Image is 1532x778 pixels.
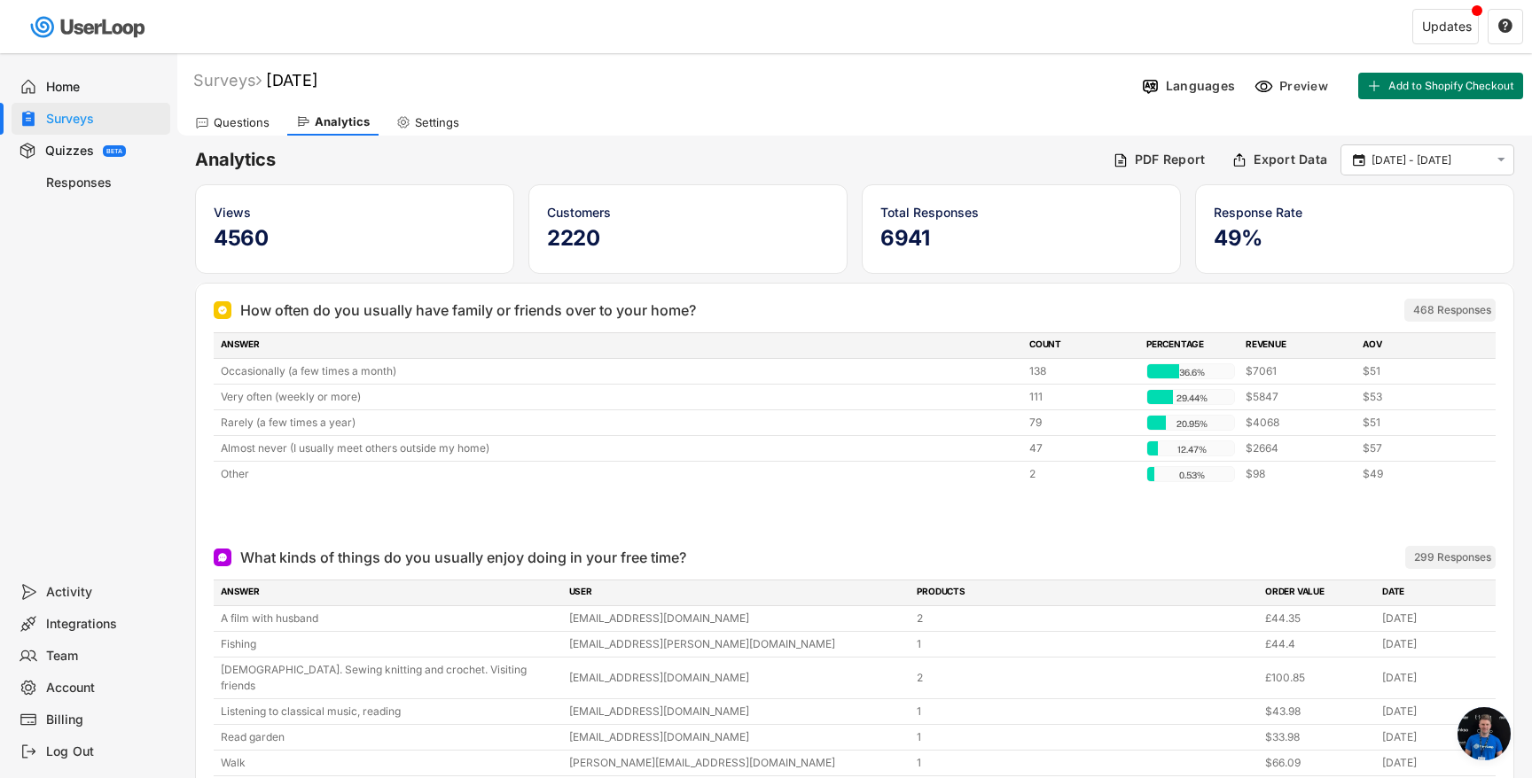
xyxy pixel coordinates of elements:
[1413,303,1491,317] div: 468 Responses
[1265,670,1372,686] div: £100.85
[917,670,1255,686] div: 2
[214,203,496,222] div: Views
[1382,704,1489,720] div: [DATE]
[1246,363,1352,379] div: $7061
[1151,441,1232,457] div: 12.47%
[46,743,163,760] div: Log Out
[240,547,686,568] div: What kinds of things do you usually enjoy doing in your free time?
[1414,550,1491,564] div: 299 Responses
[917,729,1255,745] div: 1
[569,636,907,652] div: [EMAIL_ADDRESS][PERSON_NAME][DOMAIN_NAME]
[1246,415,1352,431] div: $4068
[266,71,318,89] font: [DATE]
[1029,466,1136,482] div: 2
[46,648,163,665] div: Team
[221,729,559,745] div: Read garden
[1166,78,1235,94] div: Languages
[1279,78,1333,94] div: Preview
[1363,466,1469,482] div: $49
[1214,225,1496,252] h5: 49%
[221,389,1019,405] div: Very often (weekly or more)
[569,729,907,745] div: [EMAIL_ADDRESS][DOMAIN_NAME]
[1151,364,1232,380] div: 36.6%
[214,225,496,252] h5: 4560
[1382,636,1489,652] div: [DATE]
[1141,77,1160,96] img: Language%20Icon.svg
[917,704,1255,720] div: 1
[1353,152,1365,167] text: 
[547,225,829,252] h5: 2220
[1151,416,1232,432] div: 20.95%
[415,115,459,130] div: Settings
[315,114,370,129] div: Analytics
[917,611,1255,626] div: 2
[1246,466,1352,482] div: $98
[1246,440,1352,456] div: $2664
[569,611,907,626] div: [EMAIL_ADDRESS][DOMAIN_NAME]
[46,175,163,191] div: Responses
[1029,389,1136,405] div: 111
[46,680,163,696] div: Account
[1029,338,1136,354] div: COUNT
[1382,585,1489,601] div: DATE
[221,440,1019,456] div: Almost never (I usually meet others outside my home)
[221,611,559,626] div: A film with husband
[1363,415,1469,431] div: $51
[1458,707,1511,760] div: Open chat
[217,305,228,315] img: Single Select
[1358,73,1523,99] button: Add to Shopify Checkout
[917,755,1255,771] div: 1
[880,225,1162,252] h5: 6941
[1029,363,1136,379] div: 138
[1382,611,1489,626] div: [DATE]
[46,712,163,728] div: Billing
[569,755,907,771] div: [PERSON_NAME][EMAIL_ADDRESS][DOMAIN_NAME]
[569,670,907,686] div: [EMAIL_ADDRESS][DOMAIN_NAME]
[1363,389,1469,405] div: $53
[1146,338,1235,354] div: PERCENTAGE
[917,585,1255,601] div: PRODUCTS
[880,203,1162,222] div: Total Responses
[1135,152,1206,167] div: PDF Report
[221,338,1019,354] div: ANSWER
[221,704,559,720] div: Listening to classical music, reading
[221,415,1019,431] div: Rarely (a few times a year)
[1246,338,1352,354] div: REVENUE
[1151,467,1232,483] div: 0.53%
[46,616,163,633] div: Integrations
[1246,389,1352,405] div: $5847
[547,203,829,222] div: Customers
[221,662,559,694] div: [DEMOGRAPHIC_DATA]. Sewing knitting and crochet. Visiting friends
[27,9,152,45] img: userloop-logo-01.svg
[1497,152,1505,167] text: 
[1497,19,1513,35] button: 
[1388,81,1514,91] span: Add to Shopify Checkout
[221,755,559,771] div: Walk
[45,143,94,159] div: Quizzes
[1265,636,1372,652] div: £44.4
[221,585,559,601] div: ANSWER
[1265,585,1372,601] div: ORDER VALUE
[217,552,228,563] img: Open Ended
[240,300,696,321] div: How often do you usually have family or friends over to your home?
[195,148,1099,172] h6: Analytics
[1214,203,1496,222] div: Response Rate
[569,585,907,601] div: USER
[1363,338,1469,354] div: AOV
[1254,152,1327,167] div: Export Data
[214,115,270,130] div: Questions
[193,70,262,90] div: Surveys
[1493,152,1509,167] button: 
[46,111,163,128] div: Surveys
[569,704,907,720] div: [EMAIL_ADDRESS][DOMAIN_NAME]
[1382,670,1489,686] div: [DATE]
[46,584,163,601] div: Activity
[1265,611,1372,626] div: £44.35
[1422,20,1472,33] div: Updates
[1265,704,1372,720] div: $43.98
[1363,363,1469,379] div: $51
[46,79,163,96] div: Home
